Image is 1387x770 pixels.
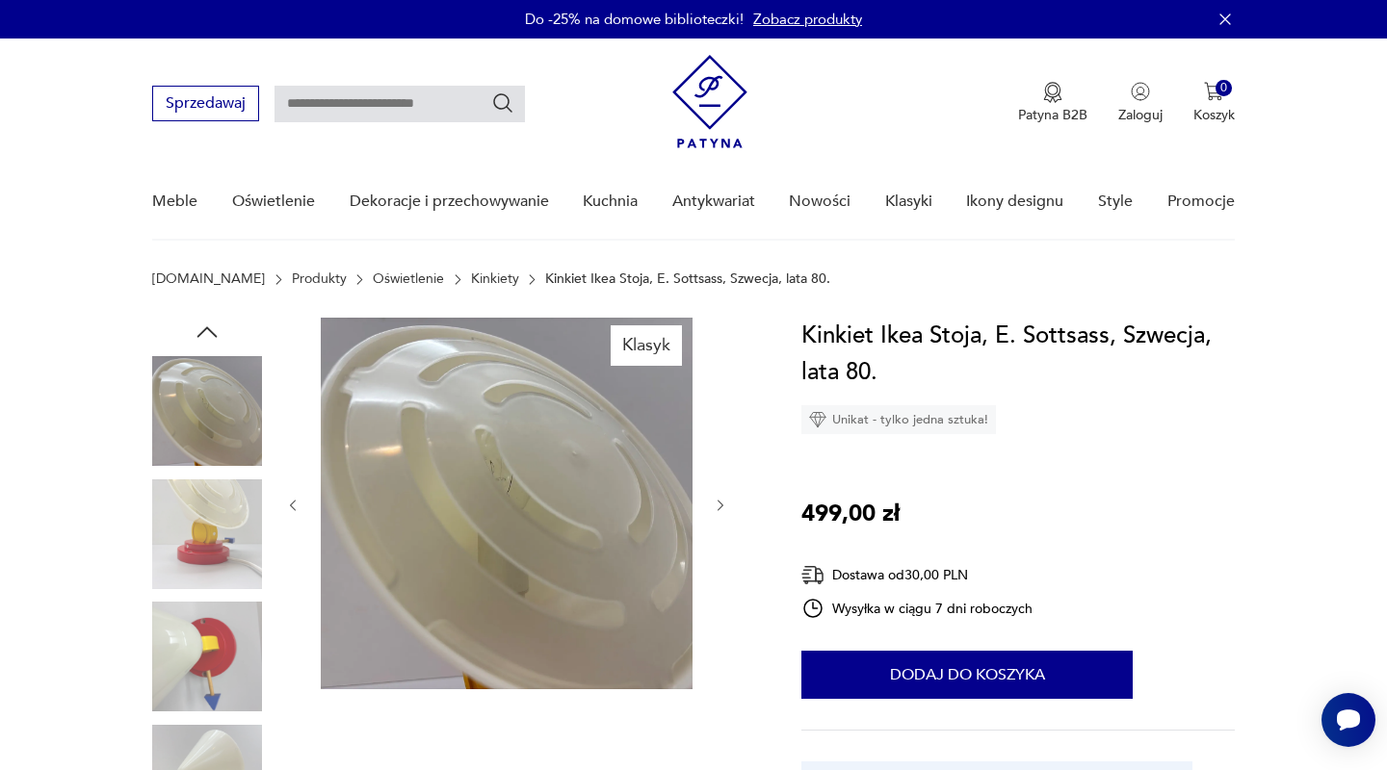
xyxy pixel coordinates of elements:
[491,91,514,115] button: Szukaj
[1118,106,1163,124] p: Zaloguj
[966,165,1063,239] a: Ikony designu
[152,98,259,112] a: Sprzedawaj
[753,10,862,29] a: Zobacz produkty
[152,165,197,239] a: Meble
[801,563,1033,587] div: Dostawa od 30,00 PLN
[885,165,932,239] a: Klasyki
[1118,82,1163,124] button: Zaloguj
[611,325,682,366] div: Klasyk
[1193,82,1235,124] button: 0Koszyk
[373,271,444,287] a: Oświetlenie
[801,318,1234,391] h1: Kinkiet Ikea Stoja, E. Sottsass, Szwecja, lata 80.
[152,86,259,121] button: Sprzedawaj
[1322,693,1375,747] iframe: Smartsupp widget button
[1018,82,1087,124] a: Ikona medaluPatyna B2B
[1167,165,1235,239] a: Promocje
[789,165,851,239] a: Nowości
[672,165,755,239] a: Antykwariat
[672,55,747,148] img: Patyna - sklep z meblami i dekoracjami vintage
[1098,165,1133,239] a: Style
[545,271,830,287] p: Kinkiet Ikea Stoja, E. Sottsass, Szwecja, lata 80.
[152,356,262,466] img: Zdjęcie produktu Kinkiet Ikea Stoja, E. Sottsass, Szwecja, lata 80.
[801,563,824,587] img: Ikona dostawy
[809,411,826,428] img: Ikona diamentu
[801,496,900,532] p: 499,00 zł
[471,271,519,287] a: Kinkiety
[1193,106,1235,124] p: Koszyk
[801,597,1033,620] div: Wysyłka w ciągu 7 dni roboczych
[1043,82,1062,103] img: Ikona medalu
[801,405,996,434] div: Unikat - tylko jedna sztuka!
[583,165,638,239] a: Kuchnia
[152,479,262,589] img: Zdjęcie produktu Kinkiet Ikea Stoja, E. Sottsass, Szwecja, lata 80.
[152,271,265,287] a: [DOMAIN_NAME]
[350,165,549,239] a: Dekoracje i przechowywanie
[1018,106,1087,124] p: Patyna B2B
[1216,80,1232,96] div: 0
[525,10,744,29] p: Do -25% na domowe biblioteczki!
[232,165,315,239] a: Oświetlenie
[1131,82,1150,101] img: Ikonka użytkownika
[152,602,262,711] img: Zdjęcie produktu Kinkiet Ikea Stoja, E. Sottsass, Szwecja, lata 80.
[1204,82,1223,101] img: Ikona koszyka
[321,318,693,689] img: Zdjęcie produktu Kinkiet Ikea Stoja, E. Sottsass, Szwecja, lata 80.
[1018,82,1087,124] button: Patyna B2B
[292,271,347,287] a: Produkty
[801,651,1133,699] button: Dodaj do koszyka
